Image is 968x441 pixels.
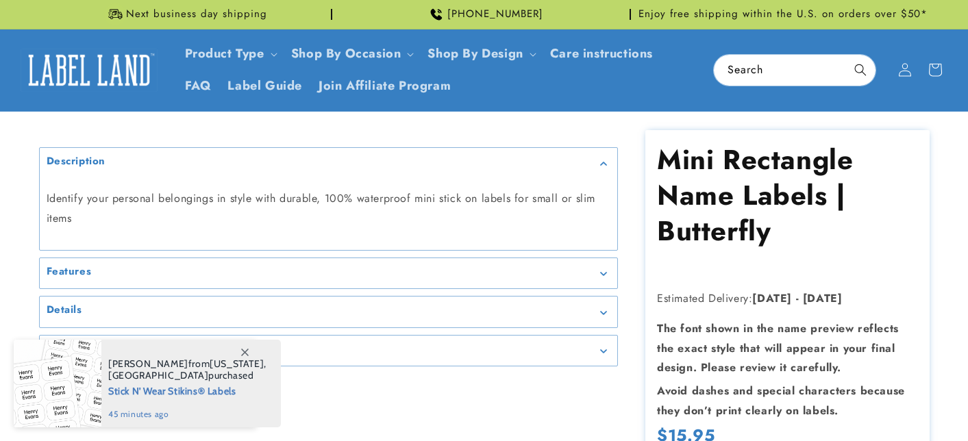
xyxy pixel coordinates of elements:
[185,78,212,94] span: FAQ
[16,44,163,97] a: Label Land
[210,357,264,370] span: [US_STATE]
[657,383,905,418] strong: Avoid dashes and special characters because they don’t print clearly on labels.
[47,265,92,279] h2: Features
[177,70,220,102] a: FAQ
[126,8,267,21] span: Next business day shipping
[657,289,917,309] p: Estimated Delivery:
[108,358,266,381] span: from , purchased
[227,78,302,94] span: Label Guide
[447,8,543,21] span: [PHONE_NUMBER]
[752,290,792,306] strong: [DATE]
[108,369,208,381] span: [GEOGRAPHIC_DATA]
[108,408,266,420] span: 45 minutes ago
[219,70,310,102] a: Label Guide
[657,320,899,376] strong: The font shown in the name preview reflects the exact style that will appear in your final design...
[291,46,401,62] span: Shop By Occasion
[47,189,610,229] p: Identify your personal belongings in style with durable, 100% waterproof mini stick on labels for...
[177,38,283,70] summary: Product Type
[40,148,617,179] summary: Description
[427,45,523,62] a: Shop By Design
[47,155,106,168] h2: Description
[40,297,617,327] summary: Details
[310,70,459,102] a: Join Affiliate Program
[39,147,618,367] media-gallery: Gallery Viewer
[542,38,661,70] a: Care instructions
[40,336,617,366] summary: Inclusive assortment
[283,38,420,70] summary: Shop By Occasion
[40,258,617,289] summary: Features
[796,290,799,306] strong: -
[657,142,917,249] h1: Mini Rectangle Name Labels | Butterfly
[419,38,541,70] summary: Shop By Design
[108,357,188,370] span: [PERSON_NAME]
[47,303,82,317] h2: Details
[845,55,876,85] button: Search
[319,78,451,94] span: Join Affiliate Program
[803,290,843,306] strong: [DATE]
[21,49,158,91] img: Label Land
[638,8,928,21] span: Enjoy free shipping within the U.S. on orders over $50*
[550,46,653,62] span: Care instructions
[108,381,266,399] span: Stick N' Wear Stikins® Labels
[185,45,264,62] a: Product Type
